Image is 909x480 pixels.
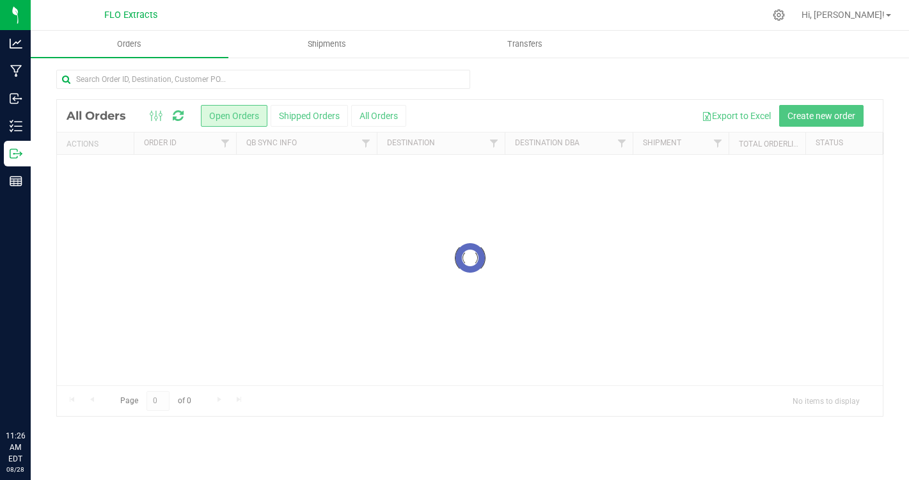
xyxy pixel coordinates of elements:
[100,38,159,50] span: Orders
[10,37,22,50] inline-svg: Analytics
[56,70,470,89] input: Search Order ID, Destination, Customer PO...
[10,65,22,77] inline-svg: Manufacturing
[10,120,22,132] inline-svg: Inventory
[104,10,157,20] span: FLO Extracts
[6,430,25,465] p: 11:26 AM EDT
[771,9,787,21] div: Manage settings
[38,376,53,391] iframe: Resource center unread badge
[10,175,22,188] inline-svg: Reports
[426,31,624,58] a: Transfers
[10,147,22,160] inline-svg: Outbound
[13,378,51,416] iframe: Resource center
[10,92,22,105] inline-svg: Inbound
[490,38,560,50] span: Transfers
[290,38,363,50] span: Shipments
[31,31,228,58] a: Orders
[6,465,25,474] p: 08/28
[802,10,885,20] span: Hi, [PERSON_NAME]!
[228,31,426,58] a: Shipments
